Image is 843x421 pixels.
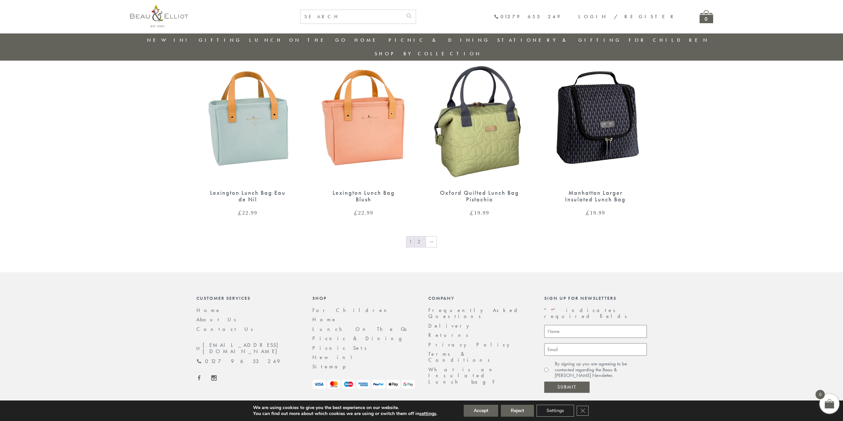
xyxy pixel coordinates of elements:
[555,361,647,378] label: By signing up you are agreeing to be contacted regarding the Beau & [PERSON_NAME] Newsletter.
[196,307,221,314] a: Home
[196,50,299,216] a: Lexington lunch bag eau de nil Lexington Lunch Bag Eau de Nil £22.99
[312,354,357,361] a: New in!
[544,325,647,338] input: Name
[428,332,473,339] a: Returns
[196,326,257,333] a: Contact Us
[470,209,474,217] span: £
[312,380,415,389] img: payment-logos.png
[544,295,647,301] div: Sign up for newsletters
[497,37,621,43] a: Stationery & Gifting
[406,237,414,247] span: Page 1
[312,50,415,216] a: Lexington lunch bag blush Lexington Lunch Bag Blush £22.99
[700,10,713,23] a: 0
[312,335,408,342] a: Picnic & Dining
[196,316,240,323] a: About Us
[577,406,589,416] button: Close GDPR Cookie Banner
[238,209,242,217] span: £
[324,189,403,203] div: Lexington Lunch Bag Blush
[544,50,647,183] img: Manhattan Larger Lunch Bag
[470,209,489,217] bdi: 19.99
[464,405,498,417] button: Accept
[428,307,521,320] a: Frequently Asked Questions
[249,37,347,43] a: Lunch On The Go
[426,237,437,247] a: →
[816,390,825,399] span: 0
[312,50,415,183] img: Lexington lunch bag blush
[147,37,191,43] a: New in!
[354,209,373,217] bdi: 22.99
[375,50,482,57] a: Shop by collection
[238,209,257,217] bdi: 22.99
[586,209,605,217] bdi: 19.99
[312,295,415,301] div: Shop
[501,405,534,417] button: Reject
[578,13,676,20] a: Login / Register
[544,382,590,393] input: Submit
[428,350,494,363] a: Terms & Conditions
[300,10,402,24] input: SEARCH
[253,405,437,411] p: We are using cookies to give you the best experience on our website.
[354,209,358,217] span: £
[494,14,562,20] a: 01279 653 249
[629,37,709,43] a: For Children
[253,411,437,417] p: You can find out more about which cookies we are using or switch them off in .
[428,50,531,183] img: Oxford quilted lunch bag pistachio
[544,50,647,216] a: Manhattan Larger Lunch Bag Manhattan Larger Insulated Lunch Bag £19.99
[196,236,647,249] nav: Product Pagination
[544,307,647,320] p: " " indicates required fields
[428,366,500,385] a: What is an Insulated Lunch bag?
[440,189,519,203] div: Oxford Quilted Lunch Bag Pistachio
[199,37,242,43] a: Gifting
[389,37,490,43] a: Picnic & Dining
[196,50,299,183] img: Lexington lunch bag eau de nil
[428,322,473,329] a: Delivery
[312,363,355,370] a: Sitemap
[428,50,531,216] a: Oxford quilted lunch bag pistachio Oxford Quilted Lunch Bag Pistachio £19.99
[196,358,280,364] a: 01279 653 249
[415,237,426,247] a: Page 2
[556,189,635,203] div: Manhattan Larger Insulated Lunch Bag
[428,295,531,301] div: Company
[312,307,392,314] a: For Children
[196,295,299,301] div: Customer Services
[312,344,371,351] a: Picnic Sets
[537,405,574,417] button: Settings
[312,326,411,333] a: Lunch On The Go
[354,37,381,43] a: Home
[312,316,337,323] a: Home
[428,341,513,348] a: Privacy Policy
[586,209,590,217] span: £
[208,189,288,203] div: Lexington Lunch Bag Eau de Nil
[419,411,436,417] button: settings
[196,342,299,354] a: [EMAIL_ADDRESS][DOMAIN_NAME]
[544,343,647,356] input: Email
[130,5,188,27] img: logo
